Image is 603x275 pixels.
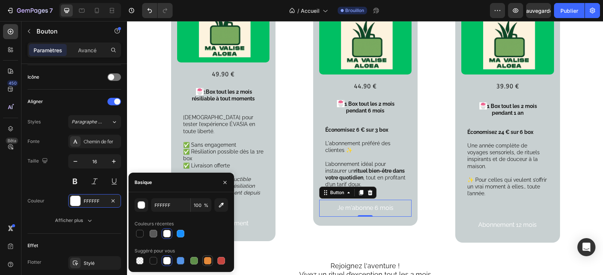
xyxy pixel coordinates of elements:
[560,8,578,14] font: Publier
[28,214,121,227] button: Afficher plus
[351,199,410,210] p: Abonnement 12 mois
[210,79,217,86] span: 🍧
[198,106,261,112] strong: Économisez 6 € sur 3 box
[49,7,53,14] font: 7
[198,86,279,93] p: pendant 6 mois
[365,89,396,95] strong: pendant 1 an
[213,183,266,190] span: e m'abonne 6 mois
[72,119,103,125] font: Paragraphe 1*
[198,119,279,167] p: L'abonnement préféré des clientes ✨ L’abonnement idéal pour instaurer un , tout en profitant d’un...
[210,182,266,193] p: J
[554,3,585,18] button: Publier
[84,260,95,266] font: Stylé
[523,8,555,14] font: Sauvegarder
[352,81,360,88] span: 🍧
[78,47,96,53] font: Avancé
[227,60,249,71] p: 44.90 €
[340,108,406,114] strong: Économisez 24 € sur 6 box
[55,217,83,223] font: Afficher plus
[577,238,595,256] div: Ouvrir Intercom Messenger
[37,27,101,36] p: Bouton
[369,60,392,71] p: 39.90 €
[198,179,279,196] button: <p>J<span style="background-color:rgba(5,5,5,0);">e m'abonne 6 mois&nbsp;</span></p>
[151,198,190,212] input: Par exemple : FFFFFF
[28,99,43,104] font: Aligner
[3,3,56,18] button: 7
[135,248,175,254] font: Suggéré pour vous
[360,82,410,88] strong: 1 Box tout les 2 mois
[84,198,99,204] font: FFFFFF
[28,259,41,265] font: Flotter
[142,3,173,18] div: Annuler/Rétablir
[68,115,121,129] button: Paragraphe 1*
[28,198,44,204] font: Couleur
[135,221,174,226] font: Couleurs récentes
[28,158,39,164] font: Taille
[28,138,40,144] font: Fonte
[345,8,364,13] font: Brouillon
[28,243,38,248] font: Effet
[9,81,17,86] font: 450
[204,202,208,208] font: %
[34,47,62,53] font: Paramètres
[297,8,299,14] font: /
[301,8,320,14] font: Accueil
[135,179,152,185] font: Basique
[202,168,219,175] div: Button
[340,121,421,176] p: Une année complète de voyages sensoriels, de rituels inspirants et de douceur à la maison. ✨ Pour...
[339,196,422,213] button: <p>Abonnement 12 mois</p>
[210,182,266,193] div: Rich Text Editor. Editing area: main
[37,27,58,35] font: Bouton
[526,3,551,18] button: Sauvegarder
[8,138,16,143] font: Bêta
[127,21,603,275] iframe: Zone de conception
[28,119,41,125] font: Styles
[198,147,278,160] strong: rituel bien-être dans votre quotidien
[198,79,279,86] p: 1 Box tout les 2 mois
[28,74,39,80] font: Icône
[84,139,113,144] font: Chemin de fer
